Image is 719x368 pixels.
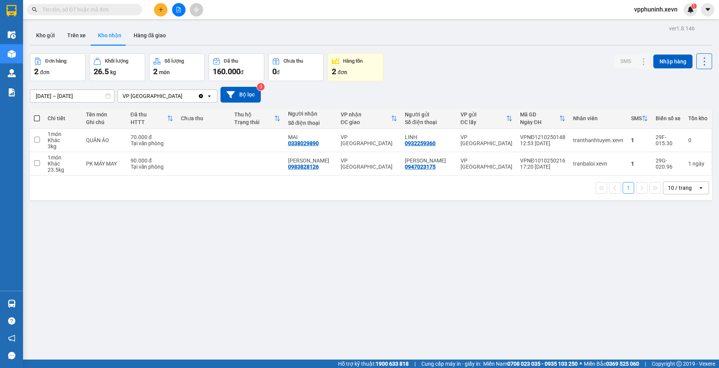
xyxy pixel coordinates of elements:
img: warehouse-icon [8,300,16,308]
span: Hỗ trợ kỹ thuật: [338,360,409,368]
img: warehouse-icon [8,31,16,39]
div: ĐC giao [341,119,391,125]
div: Ngày ĐH [520,119,559,125]
div: Mã GD [520,111,559,118]
button: Số lượng2món [149,53,205,81]
button: Đã thu160.000đ [209,53,264,81]
button: Nhập hàng [653,55,692,68]
div: 90.000 đ [131,157,173,164]
div: VP [GEOGRAPHIC_DATA] [341,157,397,170]
div: Khác [48,161,78,167]
div: SMS [631,115,642,121]
button: aim [190,3,203,17]
span: 0 [272,67,277,76]
div: tranbaloi.xevn [573,161,623,167]
div: QUẦN ÁO [86,137,123,143]
input: Tìm tên, số ĐT hoặc mã đơn [42,5,133,14]
div: 3 kg [48,143,78,149]
div: BÙI NHƯ TRANG [288,157,333,164]
div: 0 [688,137,707,143]
div: Tồn kho [688,115,707,121]
img: logo-vxr [7,5,17,17]
span: file-add [176,7,181,12]
span: 160.000 [213,67,240,76]
button: SMS [614,54,637,68]
th: Toggle SortBy [627,108,652,129]
span: đơn [338,69,347,75]
img: warehouse-icon [8,69,16,77]
div: Chưa thu [181,115,227,121]
div: 0338029890 [288,140,319,146]
button: Kho nhận [92,26,128,45]
span: Miền Bắc [584,360,639,368]
span: plus [158,7,164,12]
button: Bộ lọc [220,87,261,103]
button: Chưa thu0đ [268,53,324,81]
sup: 1 [691,3,697,9]
strong: 1900 633 818 [376,361,409,367]
div: Tên món [86,111,123,118]
div: 70.000 đ [131,134,173,140]
div: Tại văn phòng [131,164,173,170]
button: Đơn hàng2đơn [30,53,86,81]
img: solution-icon [8,88,16,96]
div: Đơn hàng [45,58,66,64]
div: TRẦN GIANG NGỌC [405,157,453,164]
button: Kho gửi [30,26,61,45]
div: VPNĐ1210250148 [520,134,565,140]
div: Thu hộ [234,111,274,118]
div: MAI [288,134,333,140]
div: Số điện thoại [288,120,333,126]
svg: Clear value [198,93,204,99]
th: Toggle SortBy [337,108,401,129]
sup: 3 [257,83,265,91]
div: 1 [631,137,648,143]
span: question-circle [8,317,15,325]
div: VP [GEOGRAPHIC_DATA] [341,134,397,146]
span: ⚪️ [580,362,582,365]
div: tranthanhtuyen.xevn [573,137,623,143]
span: search [32,7,37,12]
span: vpphuninh.xevn [628,5,684,14]
div: PK MÁY MAY [86,161,123,167]
span: caret-down [704,6,711,13]
div: Khác [48,137,78,143]
strong: 0369 525 060 [606,361,639,367]
div: Nhân viên [573,115,623,121]
input: Select a date range. [30,90,114,102]
div: Hàng tồn [343,58,363,64]
div: Ghi chú [86,119,123,125]
span: 1 [692,3,695,9]
button: Hàng tồn2đơn [328,53,383,81]
button: Hàng đã giao [128,26,172,45]
div: 10 / trang [668,184,692,192]
div: Người nhận [288,111,333,117]
div: 0947023175 [405,164,436,170]
div: 0983828126 [288,164,319,170]
div: ver 1.8.146 [669,24,695,33]
div: Trạng thái [234,119,274,125]
button: file-add [172,3,186,17]
span: món [159,69,170,75]
th: Toggle SortBy [457,108,516,129]
img: icon-new-feature [687,6,694,13]
span: 26.5 [94,67,109,76]
button: plus [154,3,167,17]
span: | [414,360,416,368]
div: 0932259360 [405,140,436,146]
div: VP [GEOGRAPHIC_DATA] [123,92,182,100]
strong: 0708 023 035 - 0935 103 250 [507,361,578,367]
div: Đã thu [131,111,167,118]
div: Số điện thoại [405,119,453,125]
div: 12:53 [DATE] [520,140,565,146]
div: Chi tiết [48,115,78,121]
button: Khối lượng26.5kg [89,53,145,81]
span: đ [240,69,244,75]
div: 23.5 kg [48,167,78,173]
div: Số lượng [164,58,184,64]
span: notification [8,335,15,342]
th: Toggle SortBy [516,108,569,129]
div: Chưa thu [283,58,303,64]
svg: open [206,93,212,99]
div: VP gửi [461,111,506,118]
